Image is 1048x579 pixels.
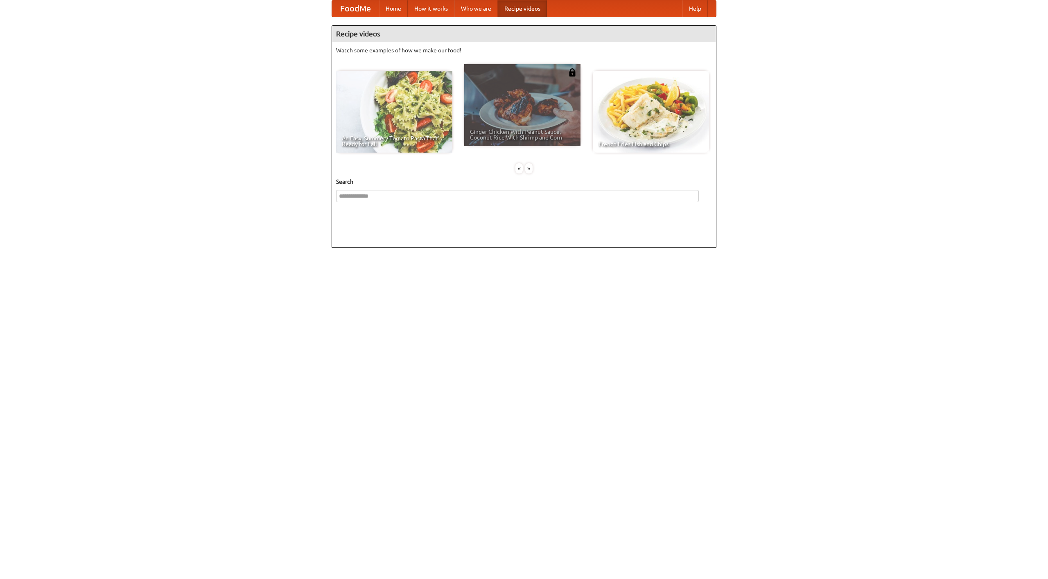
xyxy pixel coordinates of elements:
[342,135,447,147] span: An Easy, Summery Tomato Pasta That's Ready for Fall
[379,0,408,17] a: Home
[525,163,533,173] div: »
[336,71,452,153] a: An Easy, Summery Tomato Pasta That's Ready for Fall
[454,0,498,17] a: Who we are
[336,46,712,54] p: Watch some examples of how we make our food!
[332,26,716,42] h4: Recipe videos
[682,0,708,17] a: Help
[332,0,379,17] a: FoodMe
[593,71,709,153] a: French Fries Fish and Chips
[336,178,712,186] h5: Search
[568,68,576,77] img: 483408.png
[599,141,703,147] span: French Fries Fish and Chips
[408,0,454,17] a: How it works
[515,163,523,173] div: «
[498,0,547,17] a: Recipe videos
